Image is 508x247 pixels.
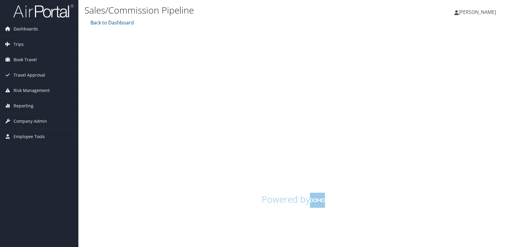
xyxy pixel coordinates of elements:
[14,68,45,83] span: Travel Approval
[454,3,502,21] a: [PERSON_NAME]
[14,83,50,98] span: Risk Management
[459,9,496,15] span: [PERSON_NAME]
[14,52,37,67] span: Book Travel
[13,4,74,18] img: airportal-logo.png
[14,114,47,129] span: Company Admin
[84,4,363,17] h1: Sales/Commission Pipeline
[89,193,497,208] h1: Powered by
[14,21,38,36] span: Dashboards
[310,193,325,208] img: domo-logo.png
[14,37,24,52] span: Trips
[14,129,45,144] span: Employee Tools
[14,98,33,113] span: Reporting
[89,19,134,26] a: Back to Dashboard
